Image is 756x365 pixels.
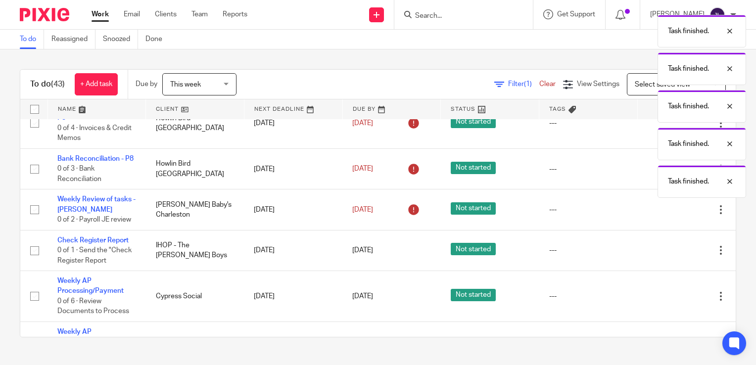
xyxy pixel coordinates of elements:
[57,277,124,294] a: Weekly AP Processing/Payment
[352,293,373,300] span: [DATE]
[668,177,709,186] p: Task finished.
[352,166,373,173] span: [DATE]
[92,9,109,19] a: Work
[668,101,709,111] p: Task finished.
[668,64,709,74] p: Task finished.
[223,9,247,19] a: Reports
[146,189,244,230] td: [PERSON_NAME] Baby's Charleston
[709,7,725,23] img: svg%3E
[57,216,131,223] span: 0 of 2 · Payroll JE review
[352,120,373,127] span: [DATE]
[668,139,709,149] p: Task finished.
[451,243,496,255] span: Not started
[244,189,342,230] td: [DATE]
[549,205,628,215] div: ---
[124,9,140,19] a: Email
[57,298,129,315] span: 0 of 6 · Review Documents to Process
[191,9,208,19] a: Team
[549,291,628,301] div: ---
[57,166,101,183] span: 0 of 3 · Bank Reconciliation
[57,155,134,162] a: Bank Reconciliation - P8
[75,73,118,95] a: + Add task
[352,206,373,213] span: [DATE]
[146,271,244,322] td: Cypress Social
[57,247,132,264] span: 0 of 1 · Send the "Check Register Report
[51,80,65,88] span: (43)
[103,30,138,49] a: Snoozed
[20,30,44,49] a: To do
[57,125,132,142] span: 0 of 4 · Invoices & Credit Memos
[57,328,124,345] a: Weekly AP Processing/Payment
[30,79,65,90] h1: To do
[451,289,496,301] span: Not started
[549,245,628,255] div: ---
[352,247,373,254] span: [DATE]
[145,30,170,49] a: Done
[57,196,136,213] a: Weekly Review of tasks - [PERSON_NAME]
[155,9,177,19] a: Clients
[51,30,95,49] a: Reassigned
[146,98,244,149] td: Howlin Bird [GEOGRAPHIC_DATA]
[57,237,129,244] a: Check Register Report
[244,230,342,271] td: [DATE]
[244,98,342,149] td: [DATE]
[170,81,201,88] span: This week
[244,271,342,322] td: [DATE]
[20,8,69,21] img: Pixie
[146,148,244,189] td: Howlin Bird [GEOGRAPHIC_DATA]
[146,230,244,271] td: IHOP - The [PERSON_NAME] Boys
[668,26,709,36] p: Task finished.
[451,202,496,215] span: Not started
[244,148,342,189] td: [DATE]
[136,79,157,89] p: Due by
